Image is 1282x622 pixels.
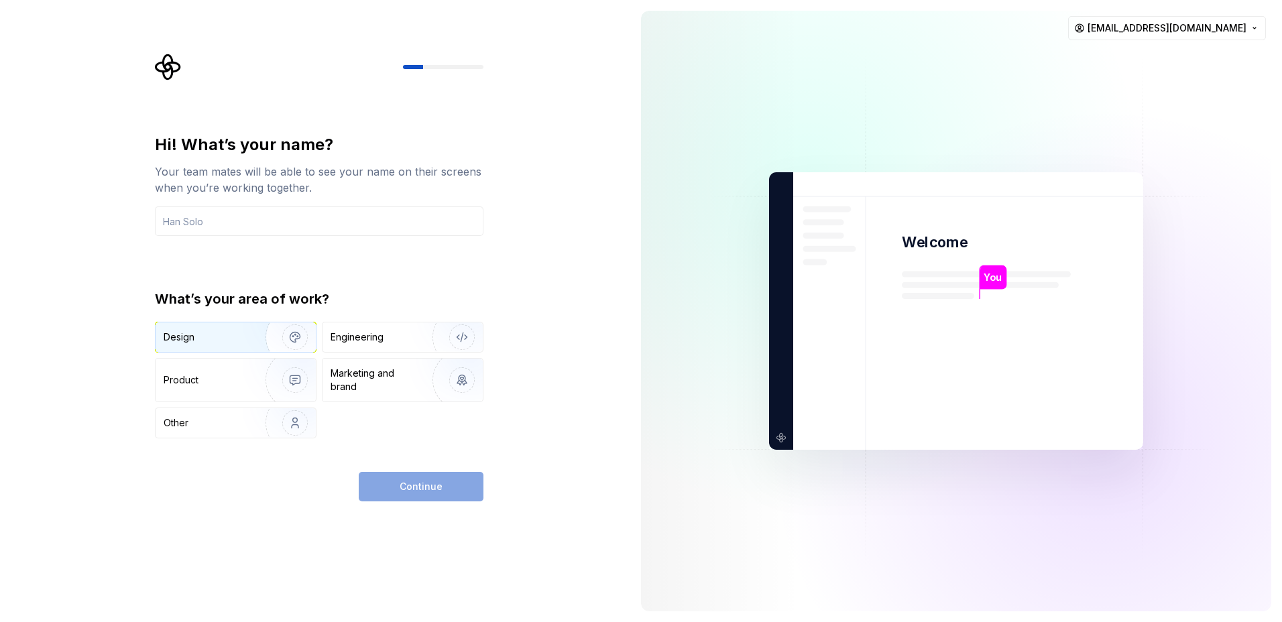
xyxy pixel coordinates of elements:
div: Engineering [331,330,384,344]
div: Marketing and brand [331,367,421,393]
p: Welcome [902,233,968,252]
div: Your team mates will be able to see your name on their screens when you’re working together. [155,164,483,196]
button: [EMAIL_ADDRESS][DOMAIN_NAME] [1068,16,1266,40]
p: You [984,270,1002,285]
input: Han Solo [155,206,483,236]
svg: Supernova Logo [155,54,182,80]
div: Hi! What’s your name? [155,134,483,155]
span: [EMAIL_ADDRESS][DOMAIN_NAME] [1088,21,1246,35]
div: What’s your area of work? [155,290,483,308]
div: Product [164,373,198,387]
div: Other [164,416,188,430]
div: Design [164,330,194,344]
